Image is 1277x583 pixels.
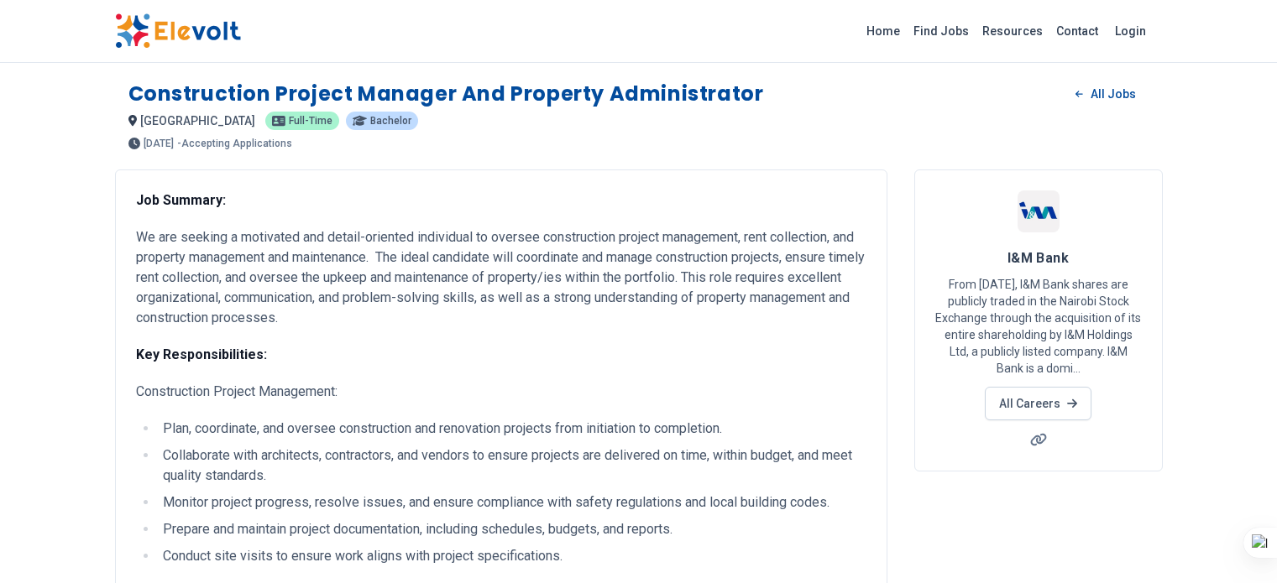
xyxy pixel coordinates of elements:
[128,81,764,107] h1: Construction Project Manager and Property Administrator
[907,18,976,44] a: Find Jobs
[158,419,866,439] li: Plan, coordinate, and oversee construction and renovation projects from initiation to completion.
[136,192,226,208] strong: Job Summary:
[860,18,907,44] a: Home
[1007,250,1070,266] span: I&M Bank
[158,492,866,513] li: Monitor project progress, resolve issues, and ensure compliance with safety regulations and local...
[158,445,866,486] li: Collaborate with architects, contractors, and vendors to ensure projects are delivered on time, w...
[370,116,411,126] span: Bachelor
[177,138,292,148] p: - Accepting Applications
[158,519,866,539] li: Prepare and maintain project documentation, including schedules, budgets, and reports.
[136,382,866,402] p: Construction Project Management:
[115,13,241,49] img: Elevolt
[985,387,1091,420] a: All Careers
[144,138,174,148] span: [DATE]
[1105,14,1156,48] a: Login
[158,546,866,566] li: Conduct site visits to ensure work aligns with project specifications.
[1049,18,1105,44] a: Contact
[140,114,255,128] span: [GEOGRAPHIC_DATA]
[1062,81,1149,107] a: All Jobs
[136,227,866,328] p: We are seeking a motivated and detail-oriented individual to oversee construction project managem...
[976,18,1049,44] a: Resources
[935,276,1142,377] p: From [DATE], I&M Bank shares are publicly traded in the Nairobi Stock Exchange through the acquis...
[1018,190,1060,232] img: I&M Bank
[289,116,332,126] span: Full-time
[136,346,267,362] strong: Key Responsibilities:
